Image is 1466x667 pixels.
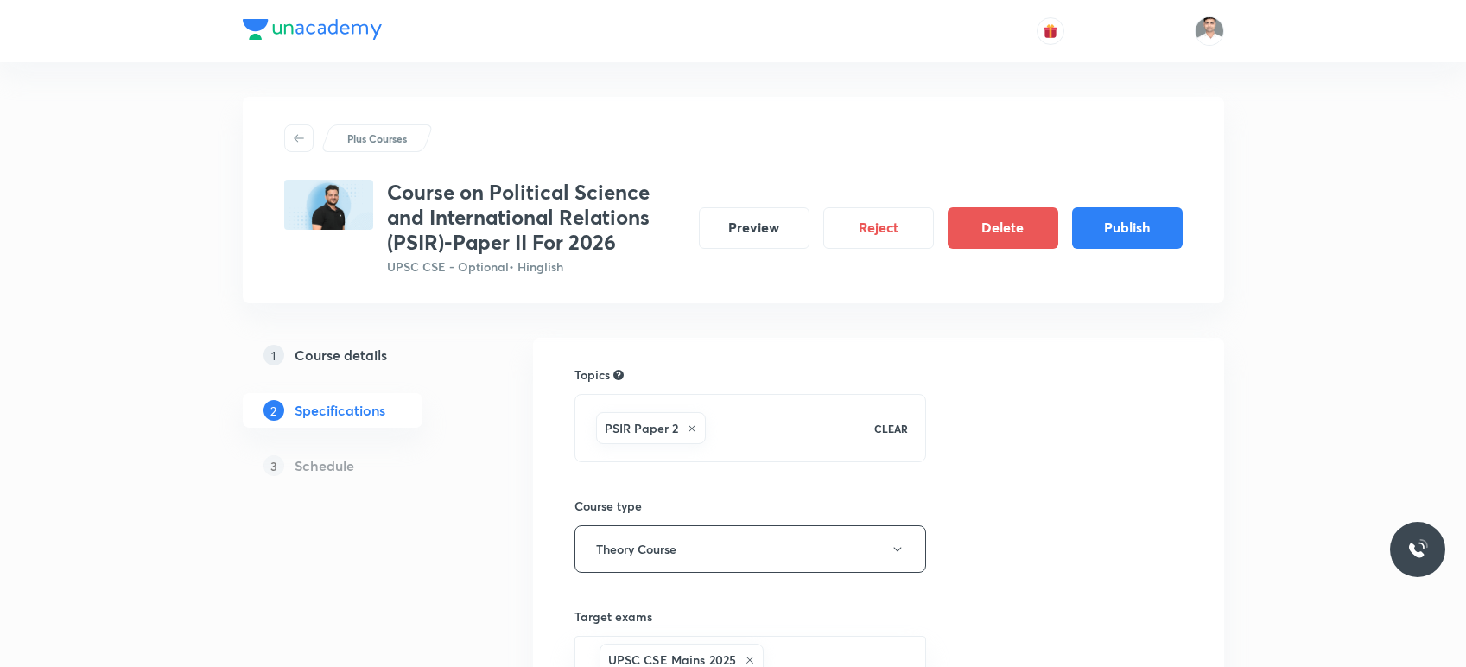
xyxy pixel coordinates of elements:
button: Reject [823,207,934,249]
a: 1Course details [243,338,478,372]
h6: PSIR Paper 2 [605,419,678,437]
h3: Course on Political Science and International Relations (PSIR)-Paper II For 2026 [387,180,685,254]
p: 1 [263,345,284,365]
a: Company Logo [243,19,382,44]
button: Delete [948,207,1058,249]
h6: Topics [574,365,610,384]
h6: Target exams [574,607,927,626]
p: CLEAR [874,421,908,436]
button: avatar [1037,17,1064,45]
p: UPSC CSE - Optional • Hinglish [387,257,685,276]
img: ttu [1407,539,1428,560]
img: avatar [1043,23,1058,39]
button: Theory Course [574,525,927,573]
h5: Specifications [295,400,385,421]
p: 2 [263,400,284,421]
img: Company Logo [243,19,382,40]
h5: Course details [295,345,387,365]
img: 97FCEE21-A4AE-42B6-8F65-76AD07C2EF6A_plus.png [284,180,373,230]
h5: Schedule [295,455,354,476]
img: Mant Lal [1195,16,1224,46]
p: Plus Courses [347,130,407,146]
button: Open [916,660,919,664]
p: 3 [263,455,284,476]
div: Search for topics [613,367,624,383]
h6: Course type [574,497,927,515]
button: Publish [1072,207,1183,249]
button: Preview [699,207,809,249]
